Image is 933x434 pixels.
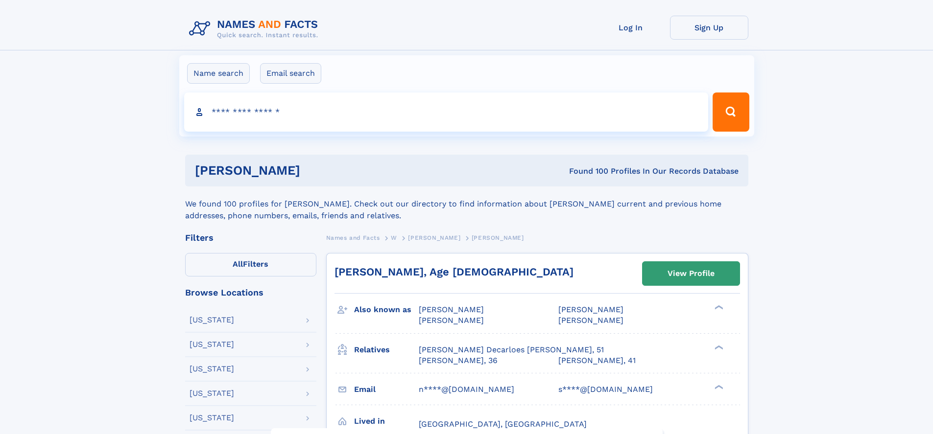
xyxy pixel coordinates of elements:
[195,164,435,177] h1: [PERSON_NAME]
[260,63,321,84] label: Email search
[712,304,724,311] div: ❯
[408,234,460,241] span: [PERSON_NAME]
[419,305,484,314] span: [PERSON_NAME]
[419,316,484,325] span: [PERSON_NAME]
[419,355,498,366] a: [PERSON_NAME], 36
[190,316,234,324] div: [US_STATE]
[190,365,234,373] div: [US_STATE]
[558,355,636,366] a: [PERSON_NAME], 41
[419,419,587,429] span: [GEOGRAPHIC_DATA], [GEOGRAPHIC_DATA]
[335,266,574,278] a: [PERSON_NAME], Age [DEMOGRAPHIC_DATA]
[184,92,709,132] input: search input
[712,344,724,350] div: ❯
[472,234,524,241] span: [PERSON_NAME]
[233,259,243,269] span: All
[419,344,604,355] a: [PERSON_NAME] Decarloes [PERSON_NAME], 51
[434,166,739,177] div: Found 100 Profiles In Our Records Database
[670,16,748,40] a: Sign Up
[712,384,724,390] div: ❯
[558,305,623,314] span: [PERSON_NAME]
[185,253,316,276] label: Filters
[185,233,316,242] div: Filters
[391,231,397,244] a: W
[190,389,234,397] div: [US_STATE]
[190,414,234,422] div: [US_STATE]
[643,262,740,285] a: View Profile
[391,234,397,241] span: W
[558,316,623,325] span: [PERSON_NAME]
[185,288,316,297] div: Browse Locations
[185,186,748,222] div: We found 100 profiles for [PERSON_NAME]. Check out our directory to find information about [PERSO...
[354,381,419,398] h3: Email
[713,92,749,132] button: Search Button
[354,342,419,358] h3: Relatives
[326,231,380,244] a: Names and Facts
[190,341,234,348] div: [US_STATE]
[187,63,250,84] label: Name search
[668,262,715,285] div: View Profile
[354,413,419,430] h3: Lived in
[354,301,419,318] h3: Also known as
[408,231,460,244] a: [PERSON_NAME]
[185,16,326,42] img: Logo Names and Facts
[592,16,670,40] a: Log In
